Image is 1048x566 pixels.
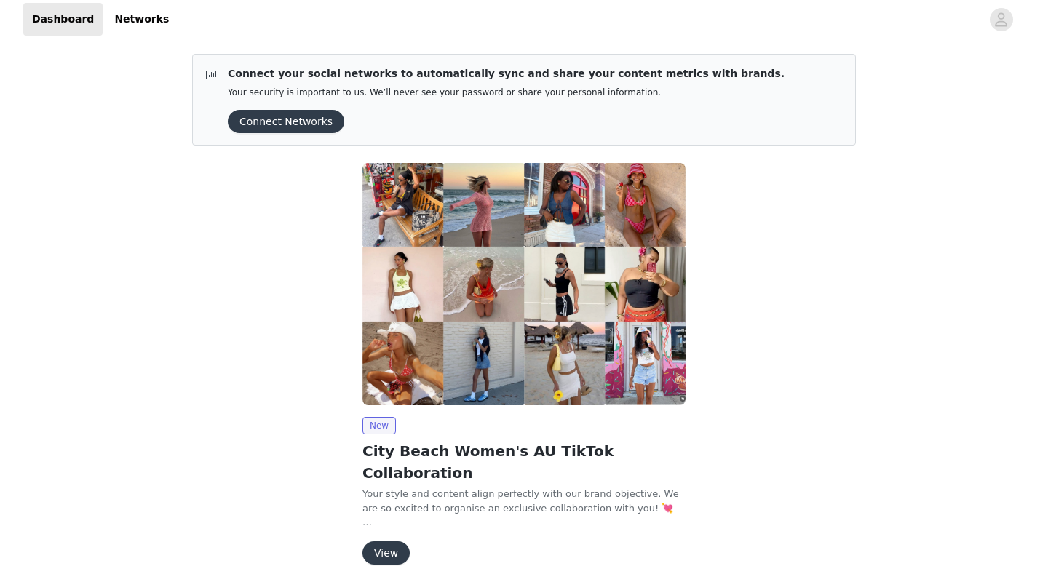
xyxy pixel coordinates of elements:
[362,163,686,405] img: City Beach
[362,488,679,514] span: Your style and content align perfectly with our brand objective. We are so excited to organise an...
[362,417,396,434] span: New
[362,440,686,484] h2: City Beach Women's AU TikTok Collaboration
[994,8,1008,31] div: avatar
[23,3,103,36] a: Dashboard
[228,110,344,133] button: Connect Networks
[362,548,410,559] a: View
[362,541,410,565] button: View
[106,3,178,36] a: Networks
[228,66,785,81] p: Connect your social networks to automatically sync and share your content metrics with brands.
[228,87,785,98] p: Your security is important to us. We’ll never see your password or share your personal information.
